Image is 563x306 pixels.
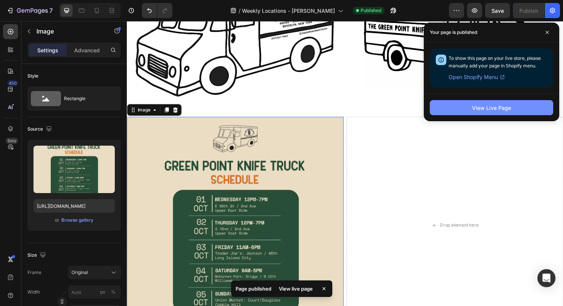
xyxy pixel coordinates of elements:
div: Style [27,73,38,79]
label: Width [27,289,40,295]
div: Size [27,250,47,260]
div: % [111,289,116,295]
button: Original [68,266,121,279]
button: % [98,288,107,297]
span: Published [361,7,381,14]
img: preview-image [33,146,115,193]
p: Advanced [74,46,100,54]
p: 7 [49,6,53,15]
label: Frame [27,269,41,276]
p: Page published [236,285,271,292]
span: or [55,216,59,225]
span: / [239,7,240,15]
p: Your page is published [430,29,477,36]
button: Browse gallery [61,216,94,224]
iframe: Design area [127,21,563,306]
div: Open Intercom Messenger [537,269,555,287]
span: Open Shopify Menu [449,73,498,82]
div: px [100,289,105,295]
div: Source [27,124,53,134]
div: View Live Page [472,104,511,112]
div: Image [9,88,26,95]
input: https://example.com/image.jpg [33,199,115,213]
p: Settings [37,46,58,54]
button: Save [485,3,510,18]
div: Publish [519,7,538,15]
div: Drop element here [324,208,364,214]
div: 450 [7,80,18,86]
span: Weekly Locations - [PERSON_NAME] [242,7,335,15]
span: To show this page on your live store, please manually add your page in Shopify menu. [449,55,541,69]
button: 7 [3,3,56,18]
span: Save [491,8,504,14]
div: View live page [274,283,317,294]
span: Original [72,269,88,276]
div: Rectangle [64,90,110,107]
button: px [109,288,118,297]
div: Undo/Redo [142,3,172,18]
div: Beta [6,138,18,144]
button: View Live Page [430,100,553,115]
input: px% [68,285,121,299]
p: Image [37,27,100,36]
button: Publish [513,3,545,18]
div: Browse gallery [61,217,93,224]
